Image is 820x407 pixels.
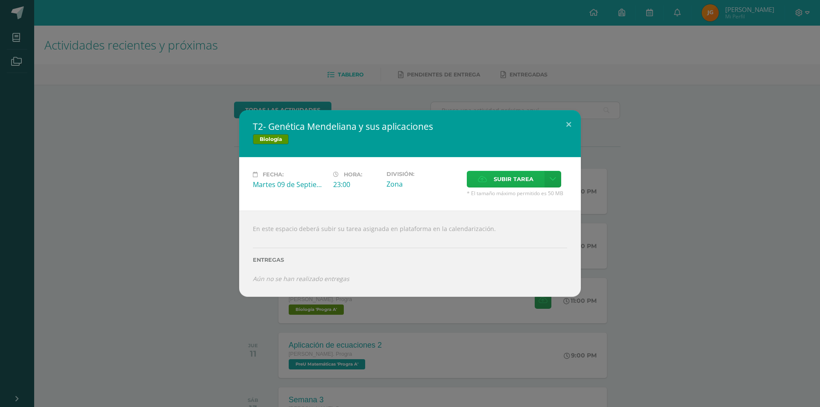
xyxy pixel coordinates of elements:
[344,171,362,178] span: Hora:
[253,180,326,189] div: Martes 09 de Septiembre
[333,180,380,189] div: 23:00
[239,211,581,297] div: En este espacio deberá subir su tarea asignada en plataforma en la calendarización.
[494,171,533,187] span: Subir tarea
[253,257,567,263] label: Entregas
[253,275,349,283] i: Aún no se han realizado entregas
[253,134,289,144] span: Biología
[253,120,567,132] h2: T2- Genética Mendeliana y sus aplicaciones
[387,179,460,189] div: Zona
[467,190,567,197] span: * El tamaño máximo permitido es 50 MB
[263,171,284,178] span: Fecha:
[556,110,581,139] button: Close (Esc)
[387,171,460,177] label: División:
